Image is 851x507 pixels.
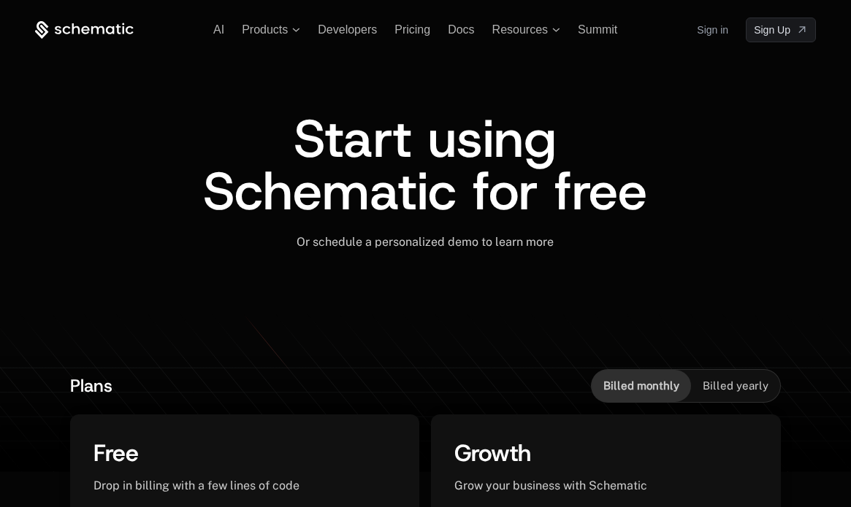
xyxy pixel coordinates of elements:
span: Products [242,23,288,36]
a: Sign in [697,18,728,42]
a: Pricing [394,23,430,36]
span: Or schedule a personalized demo to learn more [297,235,554,249]
span: Plans [70,374,112,398]
span: Start using Schematic for free [203,104,647,226]
span: Sign Up [754,23,790,37]
span: Grow your business with Schematic [454,479,647,492]
a: [object Object] [746,18,816,42]
span: Billed yearly [703,379,768,393]
span: Growth [454,438,531,468]
span: Free [94,438,139,468]
a: Summit [578,23,617,36]
span: Drop in billing with a few lines of code [94,479,299,492]
a: Docs [448,23,474,36]
span: Resources [492,23,548,36]
a: AI [213,23,224,36]
span: Billed monthly [603,379,679,393]
a: Developers [318,23,377,36]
